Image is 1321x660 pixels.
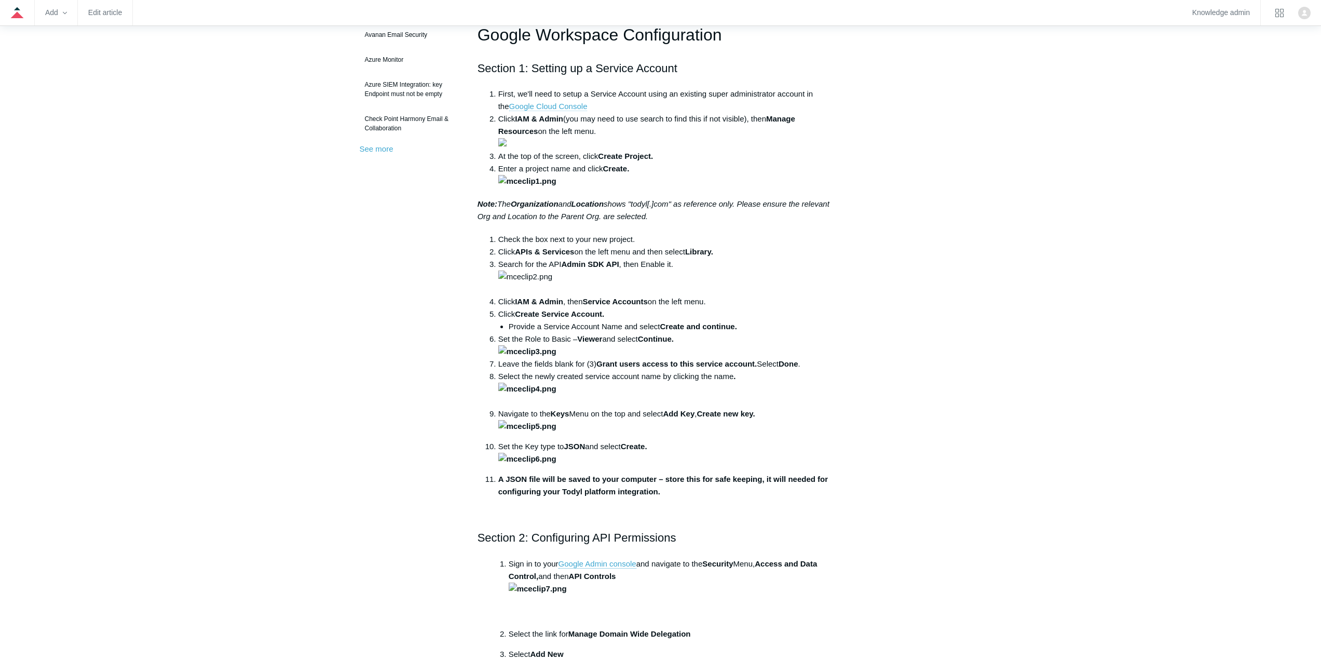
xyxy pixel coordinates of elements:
[498,453,556,465] img: mceclip6.png
[478,199,829,221] em: The and shows "todyl[.]com" as reference only. Please ensure the relevant Org and Location to the...
[571,199,604,208] strong: Location
[515,297,563,306] strong: IAM & Admin
[498,333,844,358] li: Set the Role to Basic – and select
[498,271,552,283] img: mceclip2.png
[498,88,844,113] li: First, we'll need to setup a Service Account using an existing super administrator account in the
[1192,10,1250,16] a: Knowledge admin
[779,359,798,368] strong: Done
[515,309,604,318] strong: Create Service Account.
[559,559,636,569] a: Google Admin console
[88,10,122,16] a: Edit article
[498,258,844,295] li: Search for the API , then Enable it.
[360,50,462,70] a: Azure Monitor
[498,295,844,308] li: Click , then on the left menu.
[498,442,647,463] strong: Create.
[561,260,619,268] strong: Admin SDK API
[509,572,616,593] strong: API Controls
[509,102,588,111] a: Google Cloud Console
[498,408,844,433] li: Navigate to the Menu on the top and select ,
[498,163,844,187] li: Enter a project name and click
[583,297,648,306] strong: Service Accounts
[598,152,653,160] strong: Create Project.
[360,109,462,138] a: Check Point Harmony Email & Collaboration
[564,442,585,451] strong: JSON
[509,559,818,581] strong: Access and Data Control,
[498,138,507,146] img: 40195907996051
[498,308,844,333] li: Click
[509,320,844,333] li: Provide a Service Account Name and select
[511,199,559,208] strong: Organization
[478,22,844,48] h1: Google Workspace Configuration
[596,359,757,368] strong: Grant users access to this service account.
[660,322,737,331] strong: Create and continue.
[498,150,844,163] li: At the top of the screen, click
[498,246,844,258] li: Click on the left menu and then select
[509,583,567,595] img: mceclip7.png
[360,144,393,153] a: See more
[478,529,844,547] h2: Section 2: Configuring API Permissions
[360,25,462,45] a: Avanan Email Security
[509,628,844,640] p: Select the link for
[45,10,67,16] zd-hc-trigger: Add
[498,113,844,150] li: Click (you may need to use search to find this if not visible), then on the left menu.
[498,409,755,430] strong: Create new key.
[498,372,736,393] strong: .
[498,175,556,187] img: mceclip1.png
[360,75,462,104] a: Azure SIEM Integration: key Endpoint must not be empty
[663,409,694,418] strong: Add Key
[478,59,844,77] h2: Section 1: Setting up a Service Account
[702,559,733,568] strong: Security
[515,247,574,256] strong: APIs & Services
[498,440,844,465] p: Set the Key type to and select
[498,164,630,185] strong: Create.
[577,334,602,343] strong: Viewer
[1298,7,1311,19] img: user avatar
[509,558,844,620] li: Sign in to your and navigate to the Menu, and then
[1298,7,1311,19] zd-hc-trigger: Click your profile icon to open the profile menu
[685,247,713,256] strong: Library.
[551,409,569,418] strong: Keys
[498,370,844,408] li: Select the newly created service account name by clicking the name
[498,475,828,496] strong: A JSON file will be saved to your computer – store this for safe keeping, it will needed for conf...
[498,334,674,356] strong: Continue.
[498,233,844,246] li: Check the box next to your new project.
[498,358,844,370] li: Leave the fields blank for (3) Select .
[515,114,563,123] strong: IAM & Admin
[478,199,497,208] strong: Note:
[498,420,556,433] img: mceclip5.png
[568,629,691,638] strong: Manage Domain Wide Delegation
[498,345,556,358] img: mceclip3.png
[498,383,556,395] img: mceclip4.png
